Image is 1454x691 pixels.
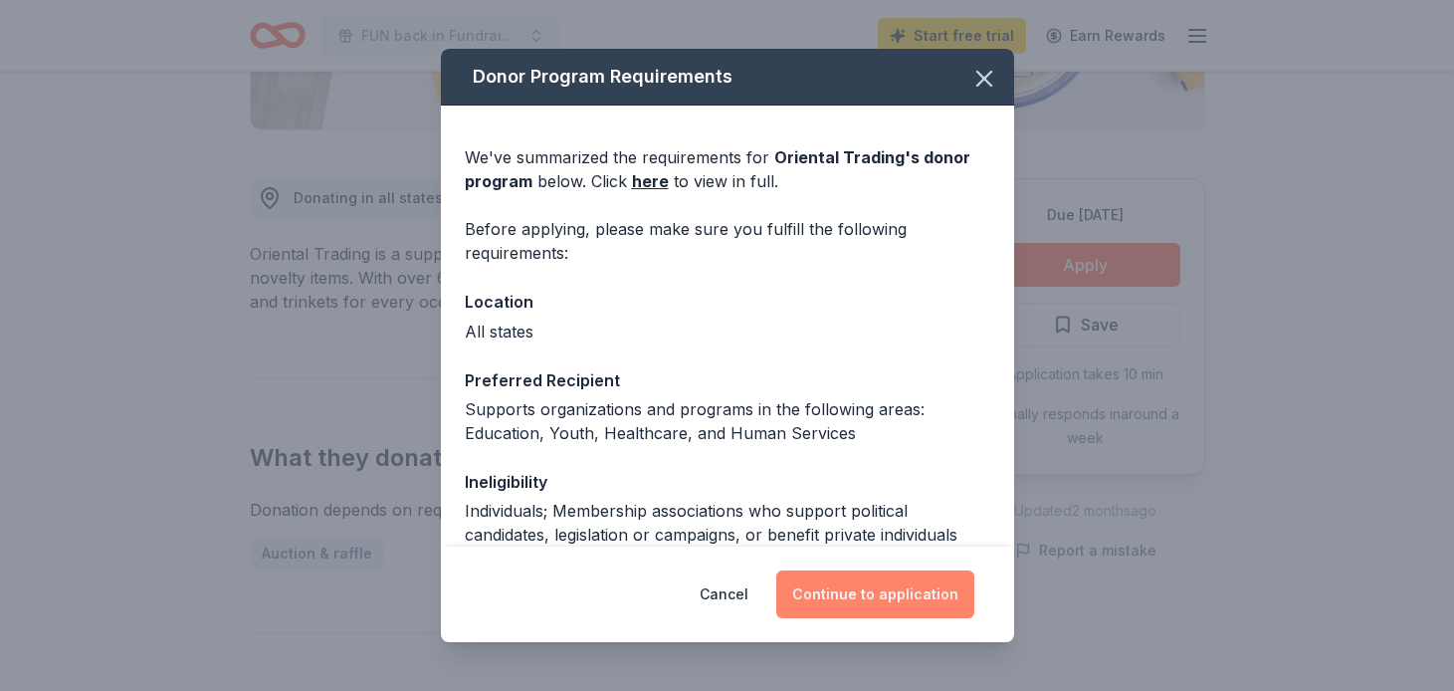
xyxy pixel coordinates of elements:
a: here [632,169,669,193]
div: Ineligibility [465,469,990,495]
div: Before applying, please make sure you fulfill the following requirements: [465,217,990,265]
div: Supports organizations and programs in the following areas: Education, Youth, Healthcare, and Hum... [465,397,990,445]
div: Preferred Recipient [465,367,990,393]
div: Individuals; Membership associations who support political candidates, legislation or campaigns, ... [465,499,990,547]
div: All states [465,320,990,344]
div: Donor Program Requirements [441,49,1014,106]
button: Continue to application [776,571,974,618]
button: Cancel [700,571,748,618]
div: We've summarized the requirements for below. Click to view in full. [465,145,990,193]
div: Location [465,289,990,315]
